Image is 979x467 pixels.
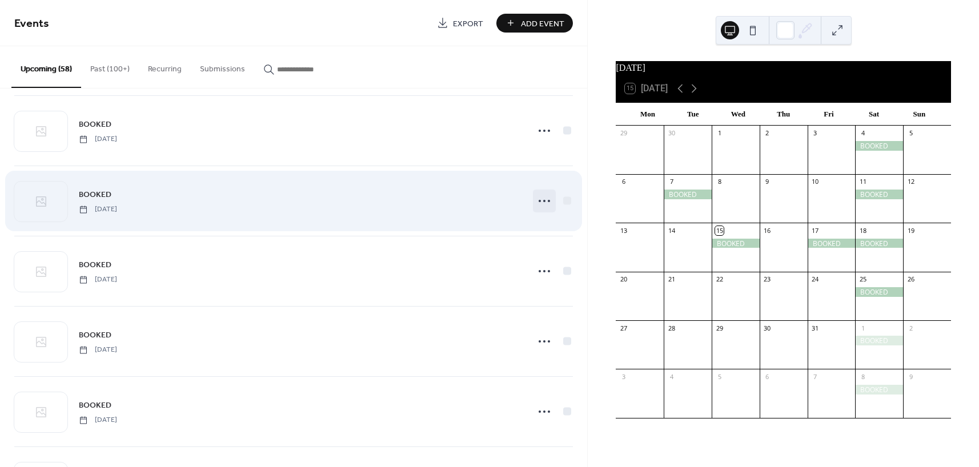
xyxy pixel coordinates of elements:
span: [DATE] [79,415,117,425]
button: Past (100+) [81,46,139,87]
span: BOOKED [79,329,111,341]
div: 17 [811,226,820,235]
div: 25 [858,275,867,284]
button: Recurring [139,46,191,87]
a: BOOKED [79,188,111,201]
div: 4 [858,129,867,138]
div: Sat [852,103,897,126]
span: BOOKED [79,189,111,201]
div: 11 [858,178,867,186]
div: 26 [906,275,915,284]
div: Tue [671,103,716,126]
div: BOOKED [855,141,903,151]
div: Fri [806,103,851,126]
a: Export [428,14,492,33]
div: 1 [715,129,724,138]
span: [DATE] [79,345,117,355]
div: 21 [667,275,676,284]
div: 27 [619,324,628,332]
button: Submissions [191,46,254,87]
div: 22 [715,275,724,284]
div: [DATE] [616,61,951,75]
div: 8 [858,372,867,381]
div: BOOKED [855,239,903,248]
span: [DATE] [79,204,117,215]
span: [DATE] [79,275,117,285]
span: [DATE] [79,134,117,144]
div: 29 [619,129,628,138]
div: 15 [715,226,724,235]
a: BOOKED [79,118,111,131]
div: 23 [763,275,772,284]
div: Thu [761,103,806,126]
div: BOOKED [808,239,856,248]
div: 18 [858,226,867,235]
div: 29 [715,324,724,332]
div: 3 [619,372,628,381]
div: 6 [763,372,772,381]
div: 1 [858,324,867,332]
div: 12 [906,178,915,186]
button: Upcoming (58) [11,46,81,88]
div: 9 [906,372,915,381]
div: BOOKED [855,385,903,394]
div: 14 [667,226,676,235]
div: BOOKED [855,336,903,345]
button: Add Event [496,14,573,33]
div: 3 [811,129,820,138]
div: 19 [906,226,915,235]
div: Sun [897,103,942,126]
span: BOOKED [79,400,111,412]
div: 5 [715,372,724,381]
div: 9 [763,178,772,186]
div: BOOKED [855,190,903,199]
div: Mon [625,103,670,126]
a: BOOKED [79,328,111,341]
div: 7 [667,178,676,186]
div: 24 [811,275,820,284]
a: BOOKED [79,398,111,412]
span: Events [14,13,49,35]
div: 8 [715,178,724,186]
div: 30 [763,324,772,332]
div: 2 [763,129,772,138]
div: 4 [667,372,676,381]
span: BOOKED [79,259,111,271]
div: Wed [716,103,761,126]
div: 7 [811,372,820,381]
div: 13 [619,226,628,235]
div: 16 [763,226,772,235]
div: BOOKED [712,239,760,248]
div: 6 [619,178,628,186]
div: BOOKED [664,190,712,199]
a: BOOKED [79,258,111,271]
span: BOOKED [79,119,111,131]
div: 20 [619,275,628,284]
div: 28 [667,324,676,332]
div: 30 [667,129,676,138]
div: BOOKED [855,287,903,297]
span: Export [453,18,483,30]
span: Add Event [521,18,564,30]
div: 5 [906,129,915,138]
div: 10 [811,178,820,186]
div: 31 [811,324,820,332]
div: 2 [906,324,915,332]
